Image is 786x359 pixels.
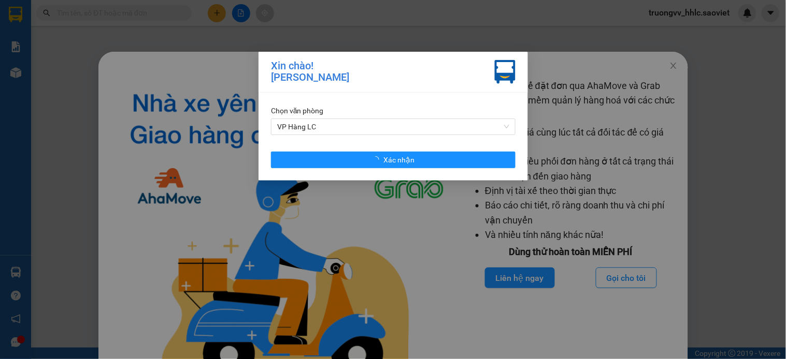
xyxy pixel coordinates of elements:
[495,60,516,84] img: vxr-icon
[271,60,349,84] div: Xin chào! [PERSON_NAME]
[271,105,516,116] div: Chọn văn phòng
[383,154,415,166] span: Xác nhận
[277,119,509,134] span: VP Hàng LC
[372,156,383,163] span: loading
[271,152,516,168] button: Xác nhận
